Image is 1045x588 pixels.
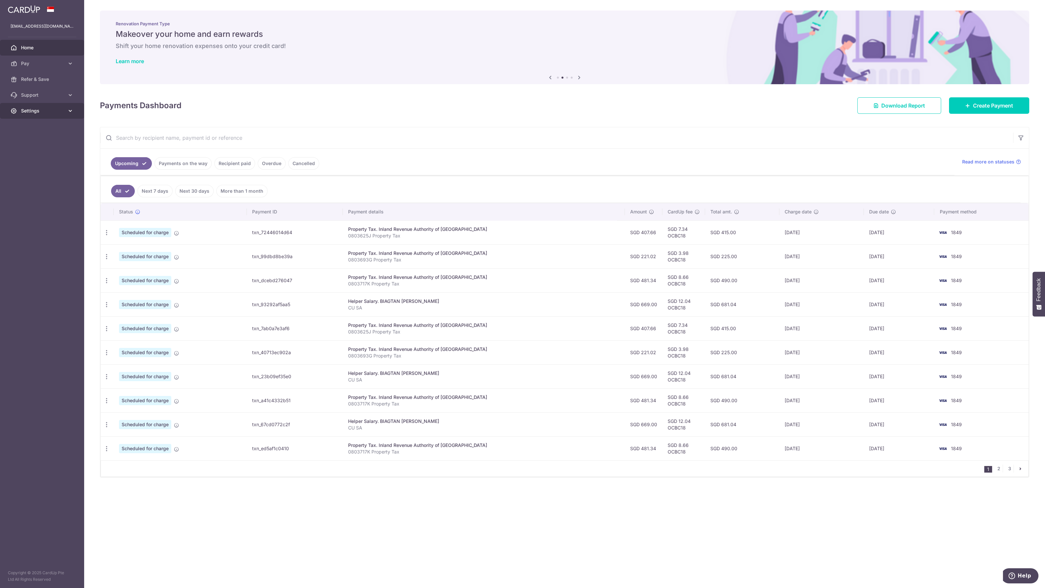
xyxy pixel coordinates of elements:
[175,185,214,197] a: Next 30 days
[881,102,925,110] span: Download Report
[214,157,255,170] a: Recipient paid
[100,11,1029,84] img: Renovation banner
[116,29,1013,39] h5: Makeover your home and earn rewards
[662,364,705,388] td: SGD 12.04 OCBC18
[705,364,779,388] td: SGD 681.04
[348,322,620,329] div: Property Tax. Inland Revenue Authority of [GEOGRAPHIC_DATA]
[951,302,962,307] span: 1849
[119,324,171,333] span: Scheduled for charge
[951,422,962,427] span: 1849
[625,244,662,268] td: SGD 221.02
[119,420,171,429] span: Scheduled for charge
[348,425,620,431] p: CU SA
[662,292,705,316] td: SGD 12.04 OCBC18
[864,412,935,436] td: [DATE]
[951,350,962,355] span: 1849
[625,364,662,388] td: SGD 669.00
[348,370,620,377] div: Helper Salary. BIAGTAN [PERSON_NAME]
[995,465,1003,473] a: 2
[705,388,779,412] td: SGD 490.00
[11,23,74,30] p: [EMAIL_ADDRESS][DOMAIN_NAME]
[625,412,662,436] td: SGD 669.00
[625,388,662,412] td: SGD 481.34
[119,348,171,357] span: Scheduled for charge
[348,442,620,449] div: Property Tax. Inland Revenue Authority of [GEOGRAPHIC_DATA]
[8,5,40,13] img: CardUp
[116,42,1013,50] h6: Shift your home renovation expenses onto your credit card!
[348,353,620,359] p: 0803693G Property Tax
[864,316,935,340] td: [DATE]
[119,228,171,237] span: Scheduled for charge
[705,412,779,436] td: SGD 681.04
[705,316,779,340] td: SGD 415.00
[625,340,662,364] td: SGD 221.02
[216,185,268,197] a: More than 1 month
[864,244,935,268] td: [DATE]
[348,346,620,353] div: Property Tax. Inland Revenue Authority of [GEOGRAPHIC_DATA]
[951,230,962,235] span: 1849
[936,349,949,356] img: Bank Card
[348,281,620,287] p: 0803717K Property Tax
[705,436,779,460] td: SGD 490.00
[119,208,133,215] span: Status
[785,208,812,215] span: Charge date
[119,396,171,405] span: Scheduled for charge
[984,466,992,473] li: 1
[662,412,705,436] td: SGD 12.04 OCBC18
[710,208,732,215] span: Total amt.
[662,316,705,340] td: SGD 7.34 OCBC18
[962,159,1014,165] span: Read more on statuses
[1036,278,1042,301] span: Feedback
[119,300,171,309] span: Scheduled for charge
[705,292,779,316] td: SGD 681.04
[705,340,779,364] td: SGD 225.00
[936,325,949,332] img: Bank Card
[348,305,620,311] p: CU SA
[1003,568,1038,585] iframe: Opens a widget where you can find more information
[662,268,705,292] td: SGD 8.66 OCBC18
[779,316,864,340] td: [DATE]
[119,372,171,381] span: Scheduled for charge
[111,157,152,170] a: Upcoming
[137,185,173,197] a: Next 7 days
[936,277,949,284] img: Bank Card
[21,76,64,83] span: Refer & Save
[779,244,864,268] td: [DATE]
[662,388,705,412] td: SGD 8.66 OCBC18
[705,220,779,244] td: SGD 415.00
[116,21,1013,26] p: Renovation Payment Type
[779,340,864,364] td: [DATE]
[348,233,620,239] p: 0803625J Property Tax
[625,220,662,244] td: SGD 407.66
[247,340,343,364] td: txn_40713ec902a
[705,244,779,268] td: SGD 225.00
[951,398,962,403] span: 1849
[348,449,620,455] p: 0803717K Property Tax
[21,92,64,98] span: Support
[348,298,620,305] div: Helper Salary. BIAGTAN [PERSON_NAME]
[864,388,935,412] td: [DATE]
[630,208,647,215] span: Amount
[247,316,343,340] td: txn_7ab0a7e3af6
[625,316,662,340] td: SGD 407.66
[864,436,935,460] td: [DATE]
[951,254,962,259] span: 1849
[154,157,212,170] a: Payments on the way
[247,268,343,292] td: txn_dcebd276047
[625,436,662,460] td: SGD 481.34
[348,394,620,401] div: Property Tax. Inland Revenue Authority of [GEOGRAPHIC_DATA]
[100,127,1013,148] input: Search by recipient name, payment id or reference
[951,326,962,331] span: 1849
[343,203,625,220] th: Payment details
[348,329,620,335] p: 0803625J Property Tax
[779,220,864,244] td: [DATE]
[348,250,620,257] div: Property Tax. Inland Revenue Authority of [GEOGRAPHIC_DATA]
[1006,465,1013,473] a: 3
[668,208,693,215] span: CardUp fee
[973,102,1013,110] span: Create Payment
[247,203,343,220] th: Payment ID
[21,108,64,114] span: Settings
[662,220,705,244] td: SGD 7.34 OCBC18
[951,278,962,283] span: 1849
[936,301,949,308] img: Bank Card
